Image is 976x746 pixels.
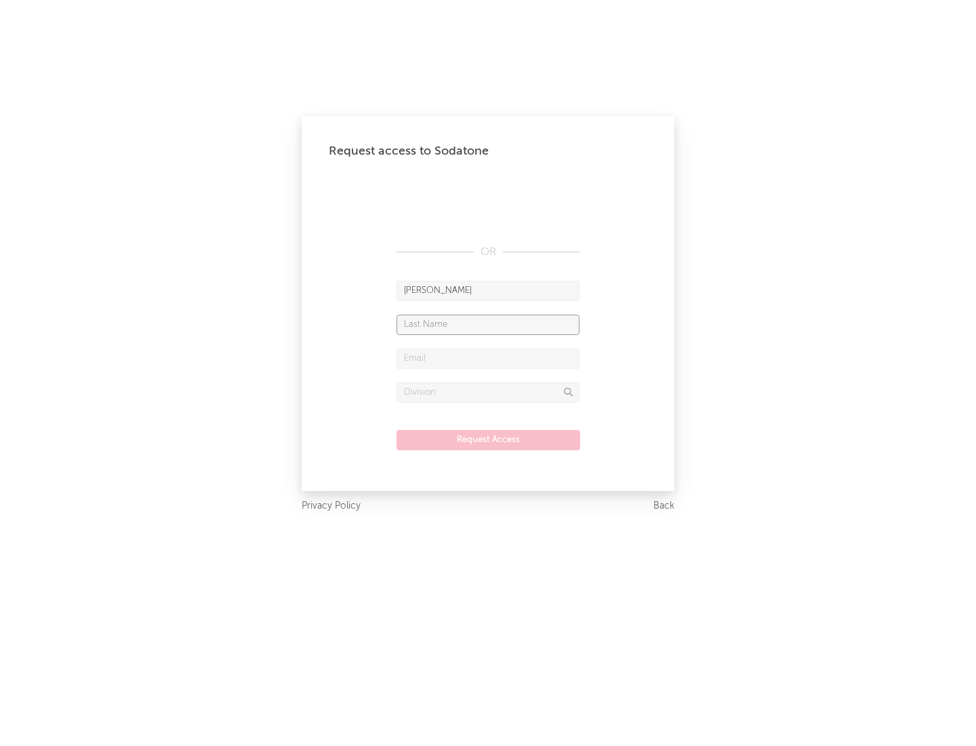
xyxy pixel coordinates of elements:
input: Division [396,382,579,403]
a: Privacy Policy [302,498,361,515]
input: First Name [396,281,579,301]
a: Back [653,498,674,515]
input: Email [396,349,579,369]
div: Request access to Sodatone [329,143,647,159]
div: OR [396,244,579,260]
input: Last Name [396,315,579,335]
button: Request Access [396,430,580,450]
